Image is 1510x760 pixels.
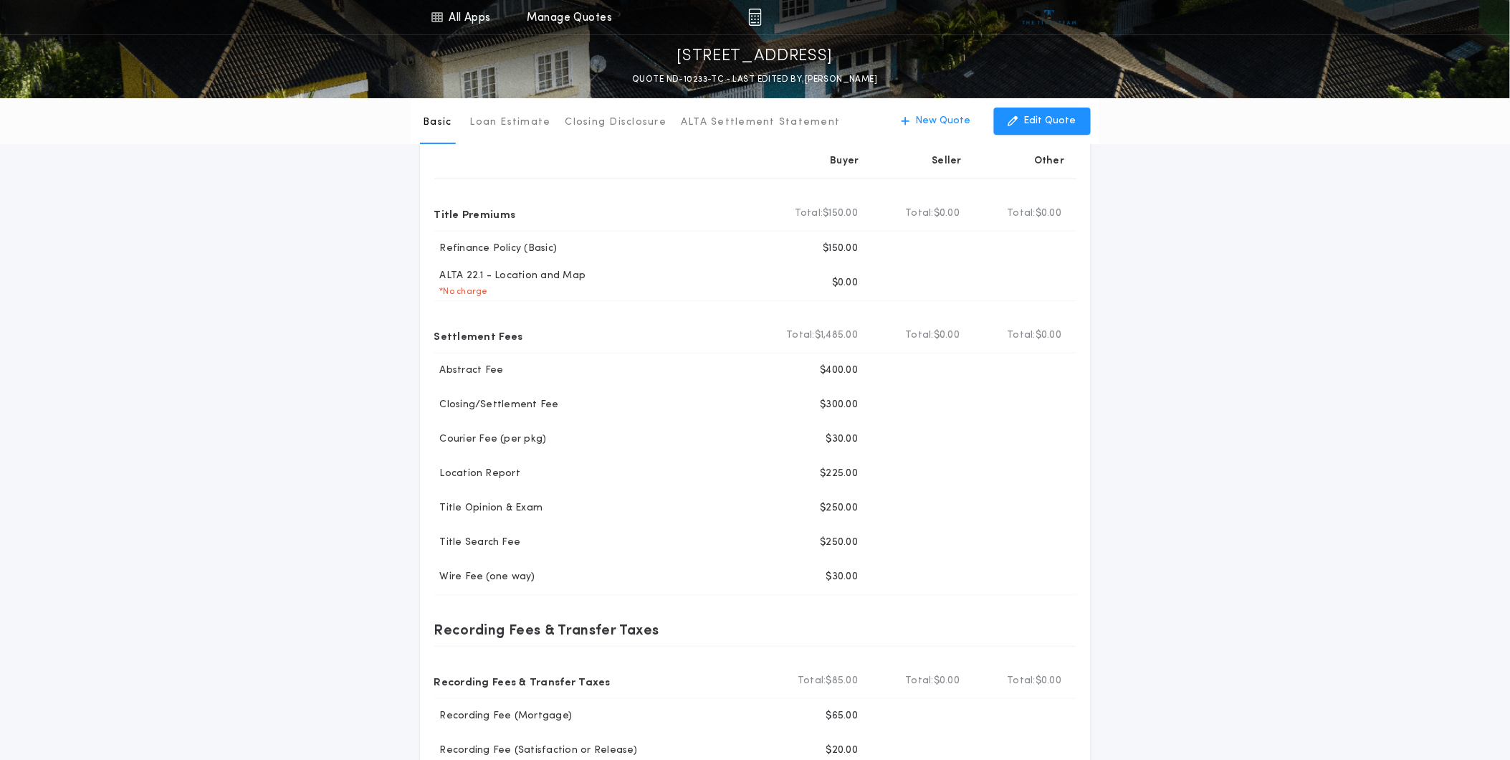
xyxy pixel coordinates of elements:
p: $250.00 [821,501,859,516]
p: $65.00 [826,709,859,723]
p: Basic [423,115,451,130]
p: $150.00 [823,242,859,256]
p: Closing/Settlement Fee [434,398,560,412]
p: Refinance Policy (Basic) [434,242,558,256]
p: Recording Fee (Mortgage) [434,709,573,723]
p: * No charge [434,286,488,298]
p: $250.00 [821,536,859,550]
span: $0.00 [934,328,960,343]
b: Total: [1008,674,1036,688]
p: $400.00 [821,364,859,378]
p: $225.00 [821,467,859,481]
b: Total: [1008,206,1036,221]
p: ALTA 22.1 - Location and Map [434,269,586,283]
p: $30.00 [826,570,859,584]
p: New Quote [916,114,971,128]
span: $1,485.00 [815,328,858,343]
p: Abstract Fee [434,364,504,378]
p: Wire Fee (one way) [434,570,536,584]
span: $0.00 [934,674,960,688]
b: Total: [1008,328,1036,343]
p: Recording Fees & Transfer Taxes [434,670,611,693]
span: $150.00 [823,206,859,221]
p: Location Report [434,467,521,481]
p: $0.00 [832,276,858,290]
p: Title Search Fee [434,536,521,550]
button: Edit Quote [994,108,1091,135]
p: Recording Fee (Satisfaction or Release) [434,744,638,758]
img: vs-icon [1023,10,1076,24]
span: $0.00 [1036,328,1061,343]
p: $30.00 [826,432,859,447]
p: Title Premiums [434,202,516,225]
p: Seller [932,154,962,168]
p: [STREET_ADDRESS] [677,45,833,68]
b: Total: [787,328,816,343]
span: $85.00 [826,674,859,688]
b: Total: [906,674,935,688]
p: Loan Estimate [470,115,551,130]
b: Total: [906,328,935,343]
p: Settlement Fees [434,324,523,347]
p: Courier Fee (per pkg) [434,432,547,447]
p: Other [1034,154,1064,168]
b: Total: [906,206,935,221]
p: Recording Fees & Transfer Taxes [434,618,659,641]
button: New Quote [887,108,985,135]
p: ALTA Settlement Statement [681,115,840,130]
p: Closing Disclosure [565,115,667,130]
span: $0.00 [934,206,960,221]
span: $0.00 [1036,206,1061,221]
p: QUOTE ND-10233-TC - LAST EDITED BY [PERSON_NAME] [632,72,877,87]
p: $20.00 [826,744,859,758]
p: $300.00 [821,398,859,412]
img: img [748,9,762,26]
p: Buyer [831,154,859,168]
p: Edit Quote [1024,114,1076,128]
span: $0.00 [1036,674,1061,688]
p: Title Opinion & Exam [434,501,543,516]
b: Total: [795,206,823,221]
b: Total: [798,674,826,688]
